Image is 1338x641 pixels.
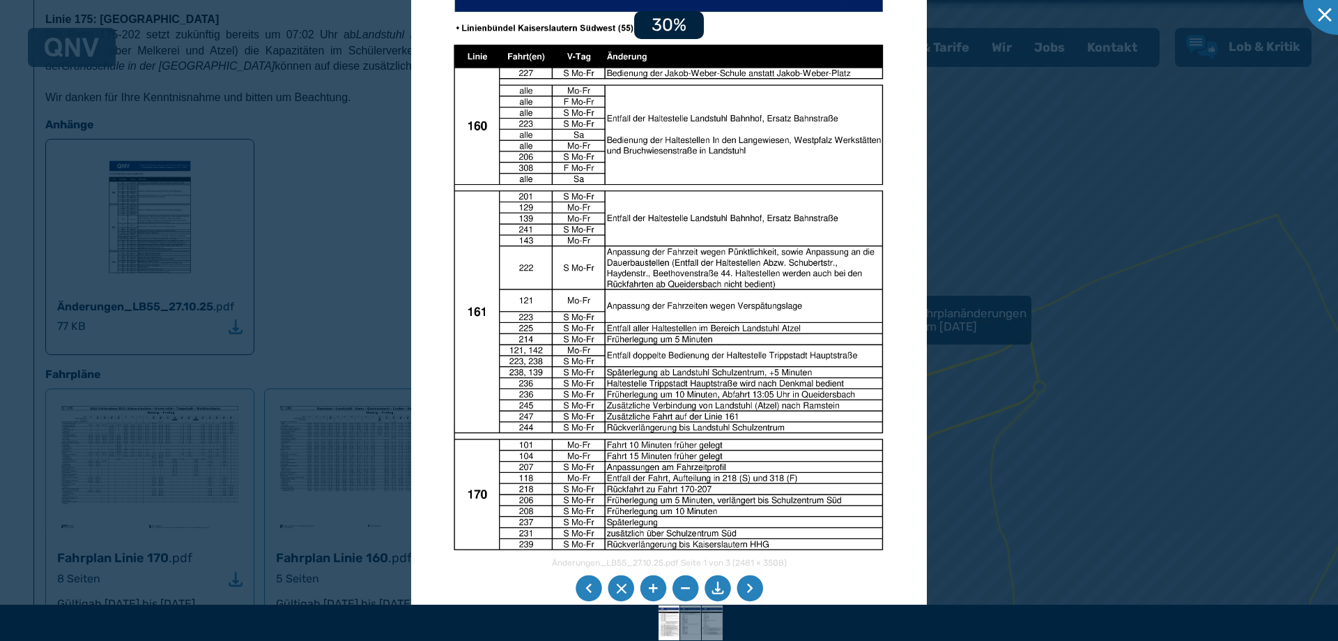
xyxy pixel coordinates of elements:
img: Änderungen_LB55_27.10.25.pdf Seite 3 von 3 [700,605,724,640]
div: Änderungen_LB55_27.10.25.pdf Seite 1 von 3 (2481 × 3508) [552,558,787,568]
div: 30% [634,11,704,39]
img: Änderungen_LB55_27.10.25.pdf Seite 2 von 3 [678,605,702,640]
img: Änderungen_LB55_27.10.25.pdf Seite 1 von 3 [656,605,681,640]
